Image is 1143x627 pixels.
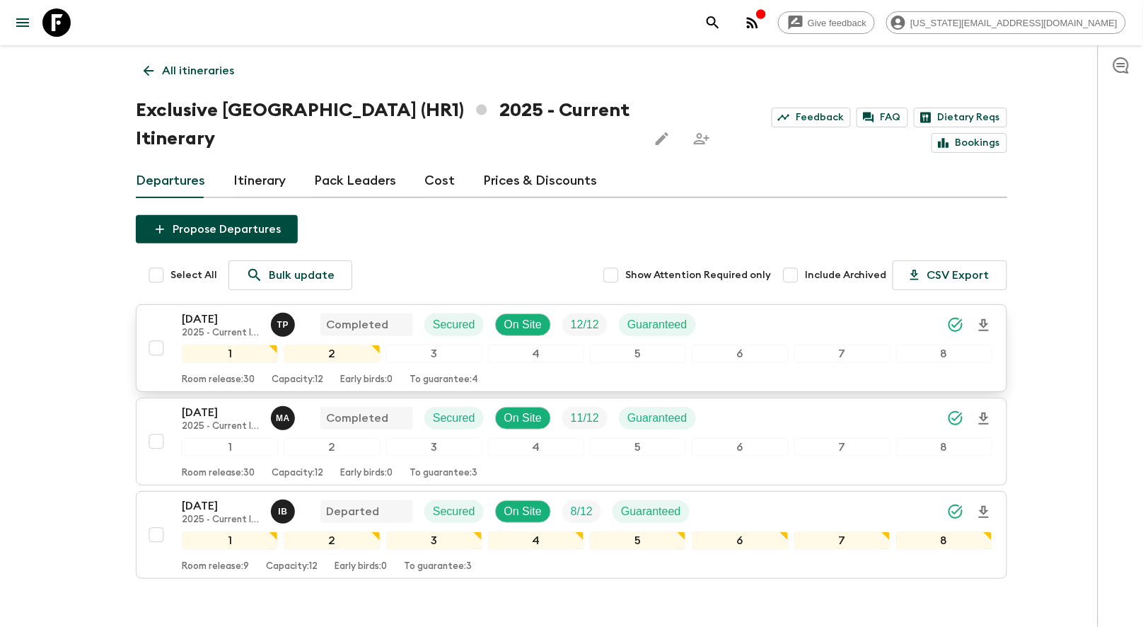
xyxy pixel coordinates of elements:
[266,561,318,573] p: Capacity: 12
[947,316,964,333] svg: Synced Successfully
[648,125,676,153] button: Edit this itinerary
[504,503,542,520] p: On Site
[590,438,686,456] div: 5
[182,328,260,339] p: 2025 - Current Itinerary
[627,410,687,427] p: Guaranteed
[269,267,335,284] p: Bulk update
[975,504,992,521] svg: Download Onboarding
[893,260,1007,290] button: CSV Export
[182,514,260,526] p: 2025 - Current Itinerary
[386,345,482,363] div: 3
[625,268,771,282] span: Show Attention Required only
[136,398,1007,485] button: [DATE]2025 - Current ItineraryMargareta Andrea VrkljanCompletedSecuredOn SiteTrip FillGuaranteed1...
[433,316,475,333] p: Secured
[136,304,1007,392] button: [DATE]2025 - Current ItineraryTomislav PetrovićCompletedSecuredOn SiteTrip FillGuaranteed12345678...
[504,410,542,427] p: On Site
[284,345,380,363] div: 2
[424,164,455,198] a: Cost
[562,407,608,430] div: Trip Fill
[424,500,484,523] div: Secured
[271,410,298,422] span: Margareta Andrea Vrkljan
[410,468,477,479] p: To guarantee: 3
[340,374,393,386] p: Early birds: 0
[483,164,597,198] a: Prices & Discounts
[772,108,851,127] a: Feedback
[692,531,788,550] div: 6
[326,316,388,333] p: Completed
[335,561,387,573] p: Early birds: 0
[488,345,584,363] div: 4
[404,561,472,573] p: To guarantee: 3
[692,438,788,456] div: 6
[571,503,593,520] p: 8 / 12
[284,438,380,456] div: 2
[8,8,37,37] button: menu
[424,407,484,430] div: Secured
[488,531,584,550] div: 4
[687,125,716,153] span: Share this itinerary
[433,410,475,427] p: Secured
[794,345,890,363] div: 7
[886,11,1126,34] div: [US_STATE][EMAIL_ADDRESS][DOMAIN_NAME]
[272,468,323,479] p: Capacity: 12
[947,410,964,427] svg: Synced Successfully
[386,531,482,550] div: 3
[182,421,260,432] p: 2025 - Current Itinerary
[571,410,599,427] p: 11 / 12
[314,164,396,198] a: Pack Leaders
[800,18,874,28] span: Give feedback
[590,345,686,363] div: 5
[136,96,637,153] h1: Exclusive [GEOGRAPHIC_DATA] (HR1) 2025 - Current Itinerary
[182,311,260,328] p: [DATE]
[495,313,551,336] div: On Site
[805,268,887,282] span: Include Archived
[621,503,681,520] p: Guaranteed
[170,268,217,282] span: Select All
[896,438,992,456] div: 8
[896,531,992,550] div: 8
[571,316,599,333] p: 12 / 12
[340,468,393,479] p: Early birds: 0
[386,438,482,456] div: 3
[794,438,890,456] div: 7
[562,500,601,523] div: Trip Fill
[182,374,255,386] p: Room release: 30
[562,313,608,336] div: Trip Fill
[932,133,1007,153] a: Bookings
[182,468,255,479] p: Room release: 30
[182,345,278,363] div: 1
[778,11,875,34] a: Give feedback
[424,313,484,336] div: Secured
[136,215,298,243] button: Propose Departures
[272,374,323,386] p: Capacity: 12
[284,531,380,550] div: 2
[326,503,379,520] p: Departed
[410,374,478,386] p: To guarantee: 4
[896,345,992,363] div: 8
[903,18,1125,28] span: [US_STATE][EMAIL_ADDRESS][DOMAIN_NAME]
[182,531,278,550] div: 1
[699,8,727,37] button: search adventures
[975,317,992,334] svg: Download Onboarding
[590,531,686,550] div: 5
[271,504,298,515] span: Ivica Burić
[433,503,475,520] p: Secured
[162,62,234,79] p: All itineraries
[504,316,542,333] p: On Site
[182,438,278,456] div: 1
[136,164,205,198] a: Departures
[914,108,1007,127] a: Dietary Reqs
[794,531,890,550] div: 7
[692,345,788,363] div: 6
[136,57,242,85] a: All itineraries
[228,260,352,290] a: Bulk update
[233,164,286,198] a: Itinerary
[857,108,908,127] a: FAQ
[182,497,260,514] p: [DATE]
[182,561,249,573] p: Room release: 9
[495,407,551,430] div: On Site
[975,410,992,427] svg: Download Onboarding
[495,500,551,523] div: On Site
[488,438,584,456] div: 4
[136,491,1007,579] button: [DATE]2025 - Current ItineraryIvica BurićDepartedSecuredOn SiteTrip FillGuaranteed12345678Room re...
